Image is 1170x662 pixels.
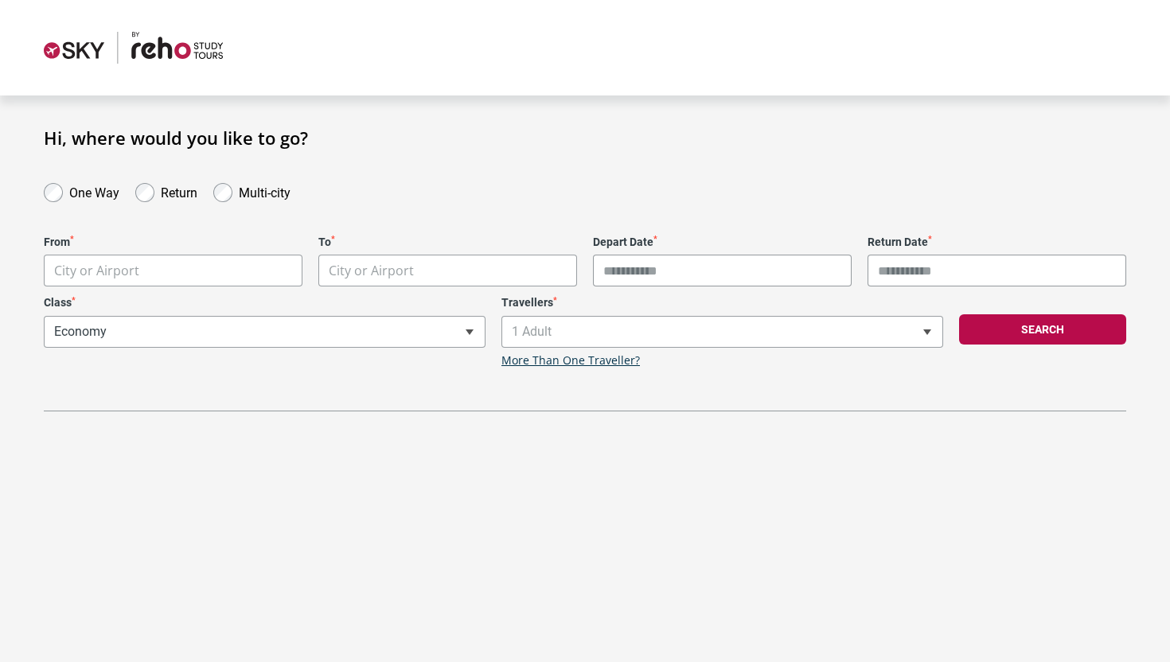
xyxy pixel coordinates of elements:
[501,354,640,368] a: More Than One Traveller?
[161,181,197,201] label: Return
[54,262,139,279] span: City or Airport
[868,236,1126,249] label: Return Date
[69,181,119,201] label: One Way
[318,255,577,286] span: City or Airport
[45,317,485,347] span: Economy
[319,255,576,286] span: City or Airport
[501,296,943,310] label: Travellers
[44,236,302,249] label: From
[44,255,302,286] span: City or Airport
[329,262,414,279] span: City or Airport
[44,316,486,348] span: Economy
[239,181,291,201] label: Multi-city
[44,296,486,310] label: Class
[501,316,943,348] span: 1 Adult
[318,236,577,249] label: To
[45,255,302,286] span: City or Airport
[593,236,852,249] label: Depart Date
[959,314,1126,345] button: Search
[44,127,1126,148] h1: Hi, where would you like to go?
[502,317,942,347] span: 1 Adult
